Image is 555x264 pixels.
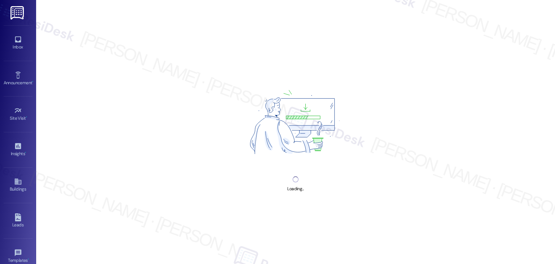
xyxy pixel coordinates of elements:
a: Site Visit • [4,105,33,124]
a: Leads [4,211,33,231]
span: • [28,257,29,262]
a: Inbox [4,33,33,53]
span: • [32,79,33,84]
span: • [26,115,27,120]
img: ResiDesk Logo [10,6,25,20]
a: Buildings [4,175,33,195]
div: Loading... [287,185,304,193]
span: • [25,150,26,155]
a: Insights • [4,140,33,159]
